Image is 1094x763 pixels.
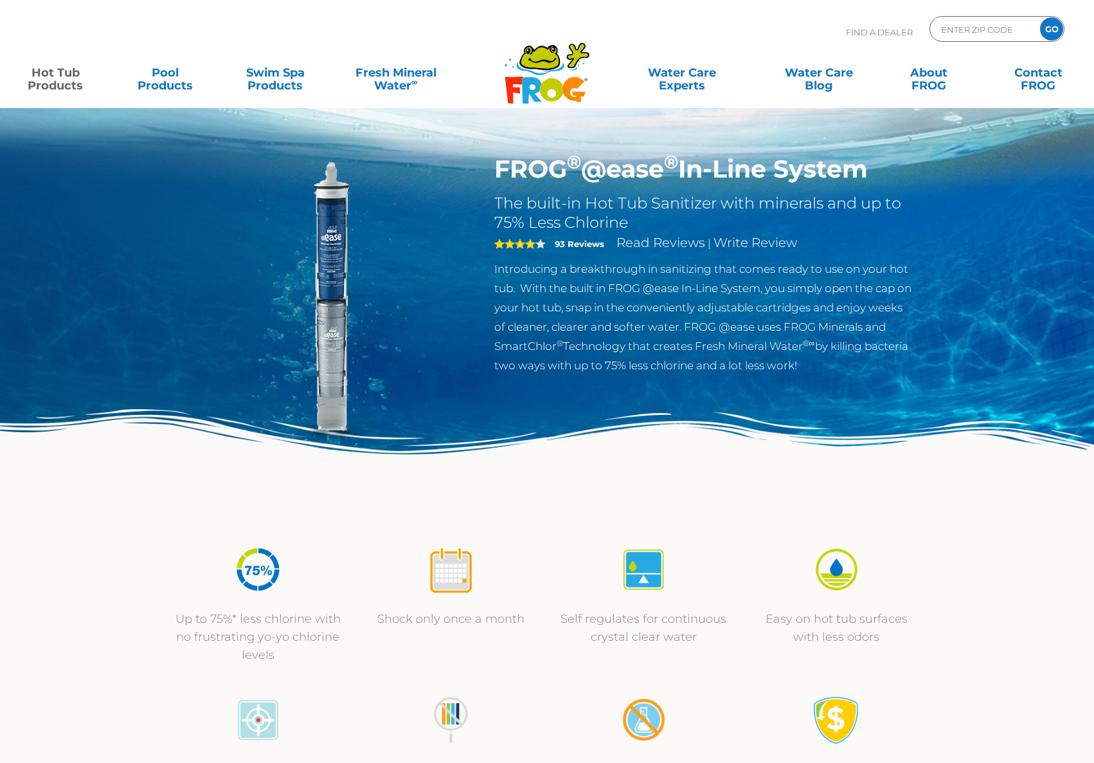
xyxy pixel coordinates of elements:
p: Shock only once a month [367,610,534,628]
img: Frog Products Logo [498,26,596,104]
img: icon-atease-shock-once [427,546,475,594]
p: Find A Dealer [846,16,913,48]
sup: ® [664,151,678,173]
sup: ®∞ [803,338,815,348]
sup: ∞ [411,77,418,87]
a: Water CareBlog [776,60,861,86]
a: Read Reviews [616,235,705,250]
a: Water CareExperts [613,60,751,86]
sup: ® [567,151,581,173]
img: icon-atease-self-regulates [620,546,668,594]
h1: FROG @ease In-Line System [494,154,914,184]
a: Write Review [713,235,797,250]
p: Self regulates for continuous crystal clear water [560,610,727,646]
span: | [708,237,711,250]
p: Introducing a breakthrough in sanitizing that comes ready to use on your hot tub. With the built ... [494,259,914,375]
p: Up to 75%* less chlorine with no frustrating yo-yo chlorine levels [174,610,341,664]
h2: The built-in Hot Tub Sanitizer with minerals and up to 75% Less Chlorine [494,194,914,232]
img: no-mixing1 [620,696,668,744]
input: GO [1040,17,1063,41]
img: no-constant-monitoring1 [427,696,475,744]
span: 4 [494,239,535,249]
strong: 93 Reviews [555,239,604,249]
img: icon-atease-color-match [234,696,282,744]
img: icon-atease-easy-on [812,546,861,594]
img: inline-system.png [181,154,475,449]
img: icon-atease-75percent-less [234,546,282,594]
sup: ® [557,338,563,348]
a: AboutFROG [886,60,971,86]
img: Satisfaction Guarantee Icon [812,696,861,744]
a: Fresh MineralWater∞ [343,60,449,86]
a: Swim SpaProducts [233,60,318,86]
a: Hot TubProducts [13,60,98,86]
a: ContactFROG [996,60,1081,86]
a: PoolProducts [123,60,208,86]
p: Easy on hot tub surfaces with less odors [753,610,920,646]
